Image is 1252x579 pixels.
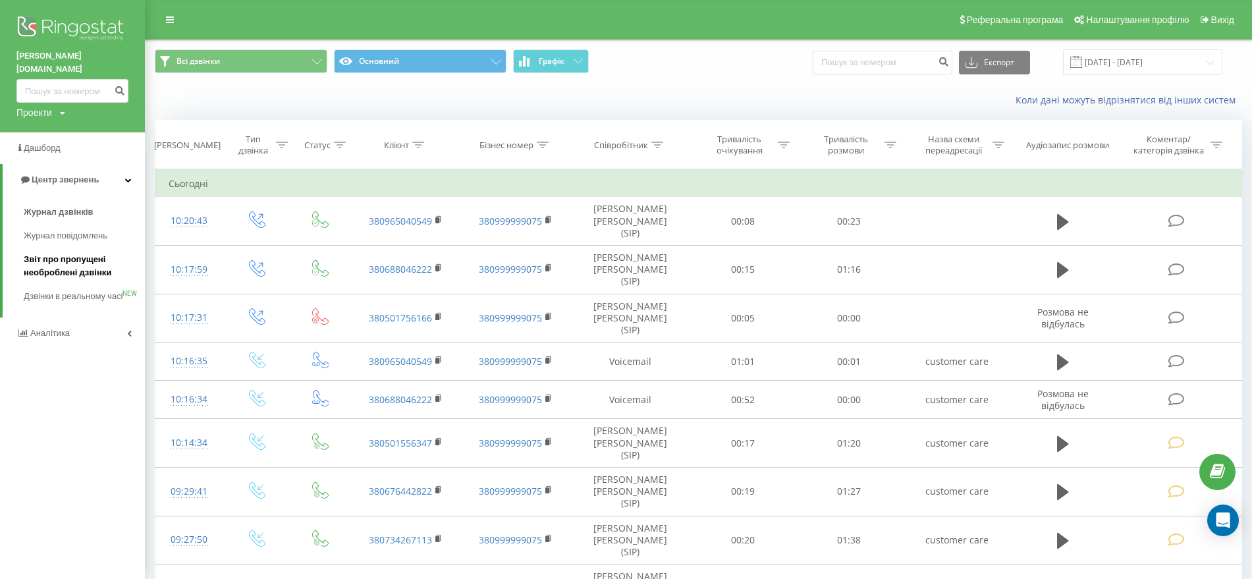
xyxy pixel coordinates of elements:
[796,197,902,246] td: 00:23
[571,516,690,565] td: [PERSON_NAME] [PERSON_NAME] (SIP)
[479,393,542,406] a: 380999999075
[24,200,145,224] a: Журнал дзвінків
[24,224,145,248] a: Журнал повідомлень
[32,175,99,184] span: Центр звернень
[177,56,220,67] span: Всі дзвінки
[234,134,272,156] div: Тип дзвінка
[479,215,542,227] a: 380999999075
[902,343,1012,381] td: customer care
[571,245,690,294] td: [PERSON_NAME] [PERSON_NAME] (SIP)
[24,206,94,219] span: Журнал дзвінків
[16,79,128,103] input: Пошук за номером
[16,106,52,119] div: Проекти
[169,208,210,234] div: 10:20:43
[571,294,690,343] td: [PERSON_NAME] [PERSON_NAME] (SIP)
[571,468,690,516] td: [PERSON_NAME] [PERSON_NAME] (SIP)
[479,355,542,368] a: 380999999075
[24,143,61,153] span: Дашборд
[479,485,542,497] a: 380999999075
[479,140,533,151] div: Бізнес номер
[902,381,1012,419] td: customer care
[169,430,210,456] div: 10:14:34
[1037,387,1089,412] span: Розмова не відбулась
[796,516,902,565] td: 01:38
[369,312,432,324] a: 380501756166
[571,343,690,381] td: Voicemail
[704,134,775,156] div: Тривалість очікування
[796,245,902,294] td: 01:16
[796,419,902,468] td: 01:20
[169,257,210,283] div: 10:17:59
[571,419,690,468] td: [PERSON_NAME] [PERSON_NAME] (SIP)
[3,164,145,196] a: Центр звернень
[169,348,210,374] div: 10:16:35
[479,534,542,546] a: 380999999075
[24,229,107,242] span: Журнал повідомлень
[479,312,542,324] a: 380999999075
[369,534,432,546] a: 380734267113
[155,49,327,73] button: Всі дзвінки
[796,294,902,343] td: 00:00
[796,343,902,381] td: 00:01
[16,49,128,76] a: [PERSON_NAME][DOMAIN_NAME]
[594,140,648,151] div: Співробітник
[24,248,145,285] a: Звіт про пропущені необроблені дзвінки
[334,49,506,73] button: Основний
[155,171,1242,197] td: Сьогодні
[571,381,690,419] td: Voicemail
[690,343,796,381] td: 01:01
[169,305,210,331] div: 10:17:31
[539,57,564,66] span: Графік
[369,485,432,497] a: 380676442822
[690,468,796,516] td: 00:19
[796,468,902,516] td: 01:27
[813,51,952,74] input: Пошук за номером
[169,479,210,505] div: 09:29:41
[369,437,432,449] a: 380501556347
[690,381,796,419] td: 00:52
[1037,306,1089,330] span: Розмова не відбулась
[1207,505,1239,536] div: Open Intercom Messenger
[919,134,989,156] div: Назва схеми переадресації
[154,140,221,151] div: [PERSON_NAME]
[16,13,128,46] img: Ringostat logo
[513,49,589,73] button: Графік
[24,253,138,279] span: Звіт про пропущені необроблені дзвінки
[384,140,409,151] div: Клієнт
[571,197,690,246] td: [PERSON_NAME] [PERSON_NAME] (SIP)
[369,263,432,275] a: 380688046222
[369,355,432,368] a: 380965040549
[959,51,1030,74] button: Експорт
[479,437,542,449] a: 380999999075
[369,215,432,227] a: 380965040549
[811,134,881,156] div: Тривалість розмови
[690,516,796,565] td: 00:20
[902,468,1012,516] td: customer care
[369,393,432,406] a: 380688046222
[690,197,796,246] td: 00:08
[1016,94,1242,106] a: Коли дані можуть відрізнятися вiд інших систем
[169,387,210,412] div: 10:16:34
[1026,140,1109,151] div: Аудіозапис розмови
[479,263,542,275] a: 380999999075
[1130,134,1207,156] div: Коментар/категорія дзвінка
[690,419,796,468] td: 00:17
[690,294,796,343] td: 00:05
[304,140,331,151] div: Статус
[902,419,1012,468] td: customer care
[24,290,122,303] span: Дзвінки в реальному часі
[967,14,1064,25] span: Реферальна програма
[796,381,902,419] td: 00:00
[169,527,210,553] div: 09:27:50
[30,328,70,338] span: Аналiтика
[24,285,145,308] a: Дзвінки в реальному часіNEW
[1086,14,1189,25] span: Налаштування профілю
[690,245,796,294] td: 00:15
[1211,14,1234,25] span: Вихід
[902,516,1012,565] td: customer care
